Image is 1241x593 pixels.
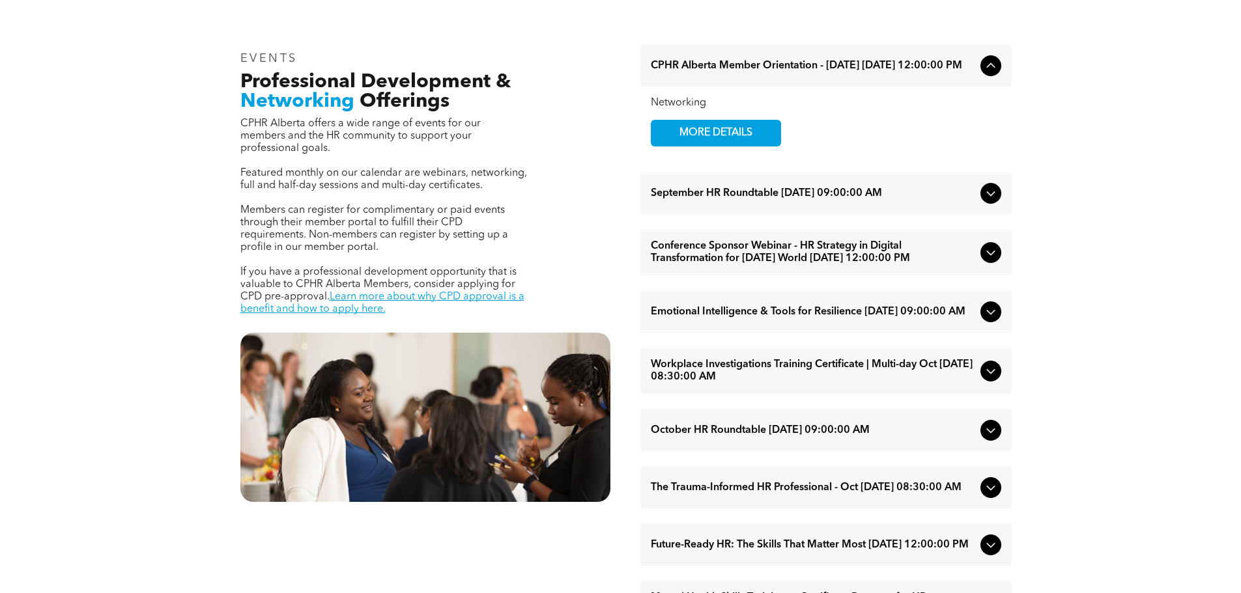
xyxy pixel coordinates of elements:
span: Featured monthly on our calendar are webinars, networking, full and half-day sessions and multi-d... [240,168,527,191]
span: MORE DETAILS [664,120,767,146]
span: CPHR Alberta offers a wide range of events for our members and the HR community to support your p... [240,118,481,154]
span: Future-Ready HR: The Skills That Matter Most [DATE] 12:00:00 PM [651,539,975,551]
span: EVENTS [240,53,298,64]
span: Professional Development & [240,72,511,92]
a: Learn more about why CPD approval is a benefit and how to apply here. [240,292,524,314]
span: Networking [240,92,354,111]
span: Emotional Intelligence & Tools for Resilience [DATE] 09:00:00 AM [651,306,975,318]
span: Workplace Investigations Training Certificate | Multi-day Oct [DATE] 08:30:00 AM [651,359,975,383]
div: Networking [651,97,1001,109]
a: MORE DETAILS [651,120,781,146]
span: Conference Sponsor Webinar - HR Strategy in Digital Transformation for [DATE] World [DATE] 12:00:... [651,240,975,265]
span: Members can register for complimentary or paid events through their member portal to fulfill thei... [240,205,508,253]
span: October HR Roundtable [DATE] 09:00:00 AM [651,424,975,437]
span: Offerings [360,92,449,111]
span: The Trauma-Informed HR Professional - Oct [DATE] 08:30:00 AM [651,482,975,494]
span: September HR Roundtable [DATE] 09:00:00 AM [651,187,975,200]
span: If you have a professional development opportunity that is valuable to CPHR Alberta Members, cons... [240,267,517,302]
span: CPHR Alberta Member Orientation - [DATE] [DATE] 12:00:00 PM [651,60,975,72]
